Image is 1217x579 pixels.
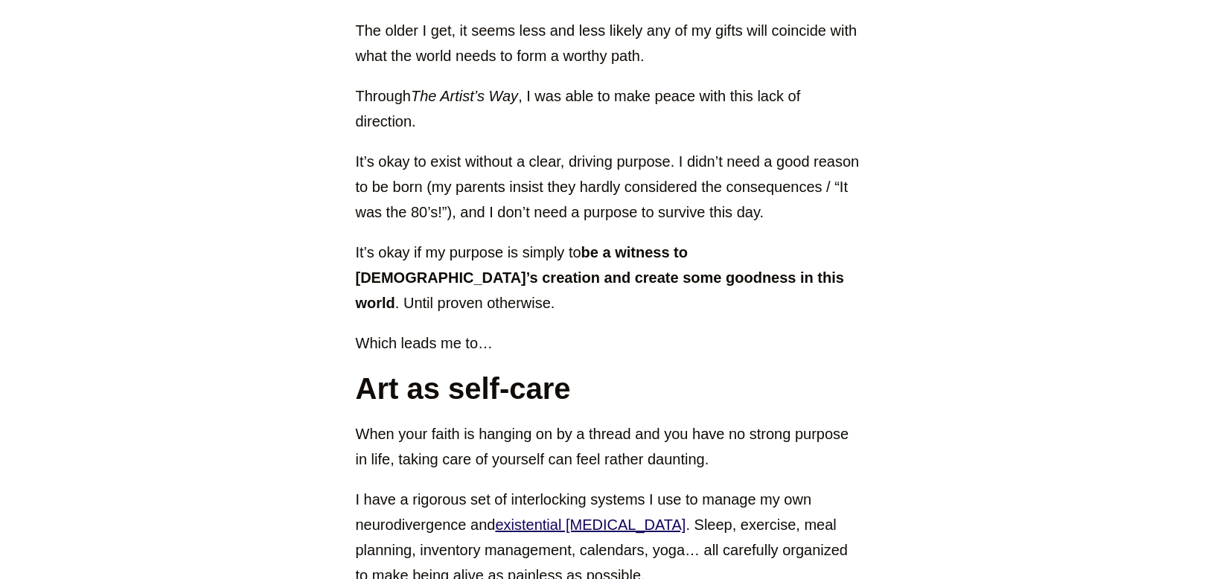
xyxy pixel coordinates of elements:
p: It’s okay to exist without a clear, driving purpose. I didn’t need a good reason to be born (my p... [356,149,862,225]
p: Which leads me to… [356,330,862,356]
p: The older I get, it seems less and less likely any of my gifts will coincide with what the world ... [356,18,862,68]
h2: Art as self-care [356,371,862,406]
p: It’s okay if my purpose is simply to . Until proven otherwise. [356,240,862,316]
a: existential [MEDICAL_DATA] [495,516,686,533]
p: When your faith is hanging on by a thread and you have no strong purpose in life, taking care of ... [356,421,862,472]
p: Through , I was able to make peace with this lack of direction. [356,83,862,134]
strong: be a witness to [DEMOGRAPHIC_DATA]’s creation and create some goodness in this world [356,244,844,311]
em: The Artist’s Way [411,88,518,104]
